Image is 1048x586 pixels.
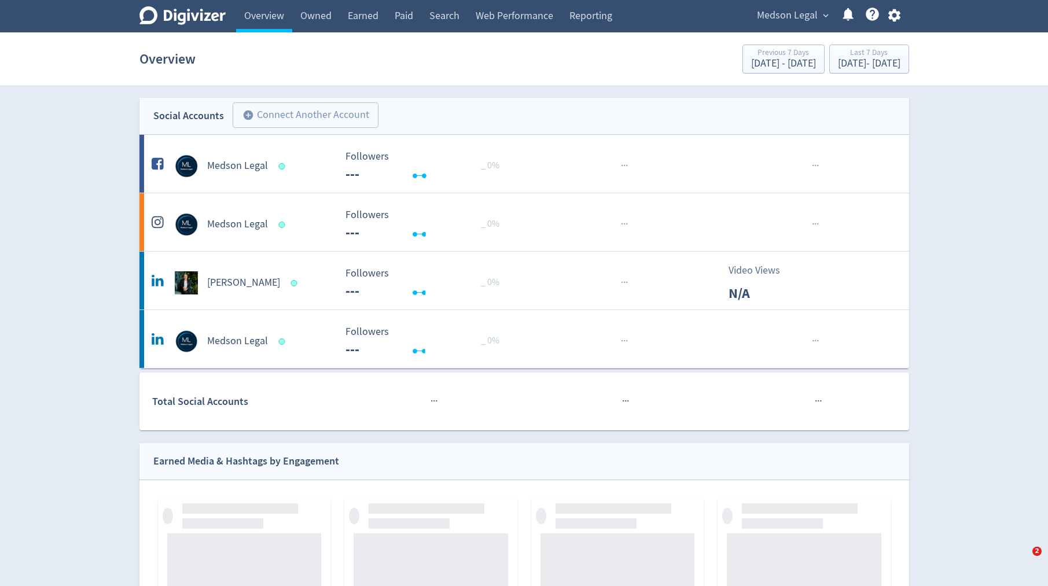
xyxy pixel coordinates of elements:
[814,159,817,173] span: ·
[207,276,280,290] h5: [PERSON_NAME]
[207,159,268,173] h5: Medson Legal
[139,40,196,78] h1: Overview
[242,109,254,121] span: add_circle
[742,45,825,73] button: Previous 7 Days[DATE] - [DATE]
[291,280,300,286] span: Data last synced: 22 Aug 2025, 3:01am (AEST)
[481,335,499,347] span: _ 0%
[812,334,814,348] span: ·
[175,271,198,294] img: Kristine Medson undefined
[1009,547,1036,574] iframe: Intercom live chat
[481,160,499,171] span: _ 0%
[623,159,626,173] span: ·
[175,154,198,178] img: Medson Legal undefined
[626,159,628,173] span: ·
[817,159,819,173] span: ·
[753,6,832,25] button: Medson Legal
[812,217,814,231] span: ·
[814,334,817,348] span: ·
[622,394,624,408] span: ·
[624,394,627,408] span: ·
[751,58,816,69] div: [DATE] - [DATE]
[729,263,795,278] p: Video Views
[435,394,437,408] span: ·
[623,217,626,231] span: ·
[278,222,288,228] span: Data last synced: 22 Aug 2025, 9:01am (AEST)
[433,394,435,408] span: ·
[621,275,623,290] span: ·
[139,135,909,193] a: Medson Legal undefinedMedson Legal Followers --- Followers --- _ 0%······
[838,49,900,58] div: Last 7 Days
[814,217,817,231] span: ·
[751,49,816,58] div: Previous 7 Days
[821,10,831,21] span: expand_more
[817,217,819,231] span: ·
[153,108,224,124] div: Social Accounts
[431,394,433,408] span: ·
[621,159,623,173] span: ·
[817,394,819,408] span: ·
[152,393,337,410] div: Total Social Accounts
[621,334,623,348] span: ·
[815,394,817,408] span: ·
[139,252,909,309] a: Kristine Medson undefined[PERSON_NAME] Followers --- Followers --- _ 0%···Video ViewsN/A
[340,151,513,182] svg: Followers ---
[729,283,795,304] p: N/A
[278,163,288,169] span: Data last synced: 22 Aug 2025, 9:01am (AEST)
[838,58,900,69] div: [DATE] - [DATE]
[340,268,513,298] svg: Followers ---
[819,394,822,408] span: ·
[207,334,268,348] h5: Medson Legal
[175,330,198,353] img: Medson Legal undefined
[224,104,378,128] a: Connect Another Account
[481,277,499,288] span: _ 0%
[626,334,628,348] span: ·
[481,218,499,230] span: _ 0%
[233,102,378,128] button: Connect Another Account
[1032,547,1042,556] span: 2
[278,338,288,345] span: Data last synced: 22 Aug 2025, 3:01am (AEST)
[627,394,629,408] span: ·
[153,453,339,470] div: Earned Media & Hashtags by Engagement
[340,326,513,357] svg: Followers ---
[817,334,819,348] span: ·
[829,45,909,73] button: Last 7 Days[DATE]- [DATE]
[626,275,628,290] span: ·
[175,213,198,236] img: Medson Legal undefined
[623,275,626,290] span: ·
[626,217,628,231] span: ·
[757,6,818,25] span: Medson Legal
[340,209,513,240] svg: Followers ---
[139,193,909,251] a: Medson Legal undefinedMedson Legal Followers --- Followers --- _ 0%······
[621,217,623,231] span: ·
[207,218,268,231] h5: Medson Legal
[139,310,909,368] a: Medson Legal undefinedMedson Legal Followers --- Followers --- _ 0%······
[812,159,814,173] span: ·
[623,334,626,348] span: ·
